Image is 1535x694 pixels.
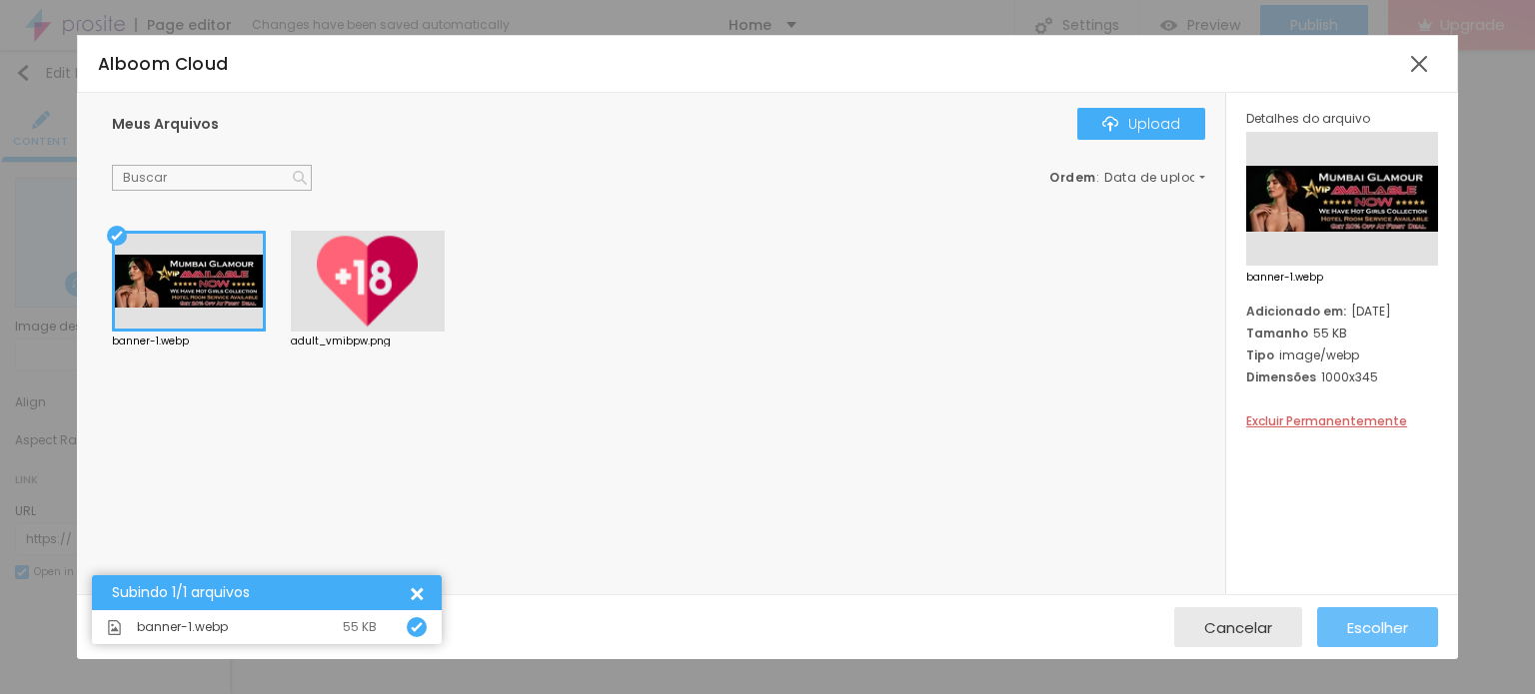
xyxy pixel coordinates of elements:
[1246,325,1308,342] span: Tamanho
[1246,273,1438,283] span: banner-1.webp
[1174,607,1302,647] button: Cancelar
[1246,368,1438,385] div: 1000x345
[1246,347,1438,363] div: image/webp
[1049,169,1096,186] span: Ordem
[1102,116,1118,132] img: Icone
[1246,347,1274,363] span: Tipo
[1246,325,1438,342] div: 55 KB
[98,52,229,76] span: Alboom Cloud
[112,585,407,600] div: Subindo 1/1 arquivos
[343,621,377,633] div: 55 KB
[1347,619,1408,636] span: Escolher
[1246,368,1316,385] span: Dimensões
[1246,303,1438,320] div: [DATE]
[293,171,307,185] img: Icone
[1246,110,1370,127] span: Detalhes do arquivo
[112,114,219,134] span: Meus Arquivos
[112,337,266,347] div: banner-1.webp
[107,620,122,635] img: Icone
[1317,607,1438,647] button: Escolher
[1104,172,1208,184] span: Data de upload
[112,165,312,191] input: Buscar
[1204,619,1272,636] span: Cancelar
[411,621,423,633] img: Icone
[137,621,228,633] span: banner-1.webp
[1049,172,1205,184] div: :
[291,337,445,347] div: adult_vmibpw.png
[1246,412,1407,429] span: Excluir Permanentemente
[1077,108,1205,140] button: IconeUpload
[1246,303,1346,320] span: Adicionado em:
[1102,116,1180,132] div: Upload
